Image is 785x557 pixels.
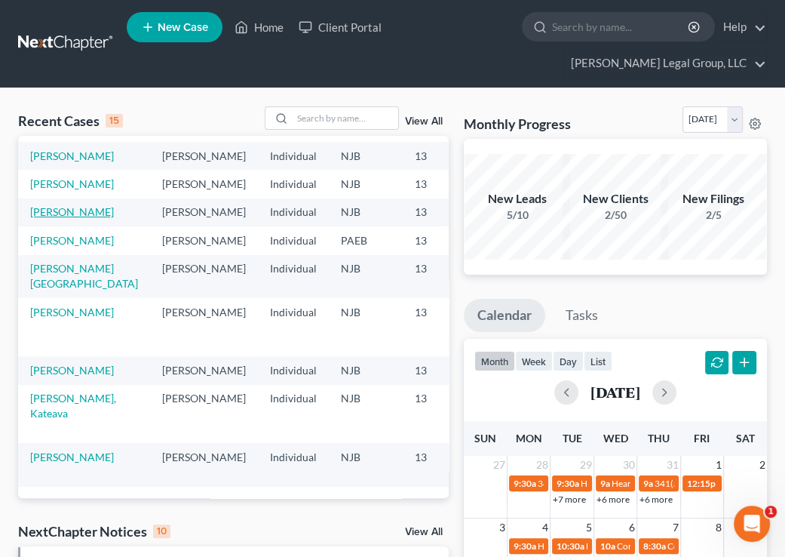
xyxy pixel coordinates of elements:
a: [PERSON_NAME] [30,451,114,463]
a: Tasks [552,299,612,332]
span: Hearing for [PERSON_NAME] [581,478,698,489]
input: Search by name... [293,107,398,129]
div: 2/5 [661,208,766,223]
span: 2 [758,456,767,474]
td: NJB [329,198,403,226]
td: 13 [403,170,478,198]
div: Recent Cases [18,112,123,130]
button: list [584,351,612,371]
td: NJB [329,255,403,298]
a: [PERSON_NAME] [30,364,114,377]
div: New Leads [465,190,570,208]
span: Fri [694,432,710,445]
span: Wed [603,432,627,445]
span: 31 [665,456,680,474]
span: 9:30a [514,478,536,489]
span: 10a [600,540,615,552]
td: [PERSON_NAME] [150,142,258,170]
span: 9:30a [557,478,579,489]
td: 13 [403,443,478,486]
td: Individual [258,385,329,443]
td: NJB [329,298,403,356]
td: Individual [258,198,329,226]
div: 10 [153,525,170,538]
span: 1 [765,506,777,518]
td: NJB [329,385,403,443]
a: +6 more [639,494,673,505]
td: [PERSON_NAME] [150,255,258,298]
span: Tue [563,432,582,445]
td: 13 [403,226,478,254]
td: NJB [329,170,403,198]
a: +7 more [553,494,586,505]
span: Thu [648,432,670,445]
span: 10:30a [557,540,584,552]
div: New Filings [661,190,766,208]
td: [PERSON_NAME] [150,356,258,384]
td: Individual [258,443,329,486]
span: New Case [158,22,208,33]
button: day [553,351,584,371]
span: 8 [714,519,723,537]
span: Hearing for [PERSON_NAME] [612,478,729,489]
span: Hearing for [PERSON_NAME] [586,540,704,552]
td: Individual [258,142,329,170]
iframe: Intercom live chat [734,506,770,542]
a: [PERSON_NAME][GEOGRAPHIC_DATA] [30,262,138,290]
span: 28 [535,456,550,474]
span: 29 [578,456,593,474]
input: Search by name... [552,13,690,41]
span: 9a [643,478,653,489]
td: 13 [403,298,478,356]
td: [PERSON_NAME] [150,443,258,486]
div: NextChapter Notices [18,522,170,540]
td: 13 [403,255,478,298]
a: [PERSON_NAME] [30,177,114,190]
h2: [DATE] [590,384,640,400]
td: 13 [403,198,478,226]
a: [PERSON_NAME] [30,149,114,162]
span: 27 [492,456,507,474]
span: 6 [627,519,636,537]
td: [PERSON_NAME] [150,226,258,254]
span: 9a [600,478,610,489]
span: 3 [498,519,507,537]
span: 5 [584,519,593,537]
a: [PERSON_NAME] [30,234,114,247]
a: View All [405,116,443,127]
td: [PERSON_NAME] [150,298,258,356]
td: 13 [403,385,478,443]
td: PAEB [329,226,403,254]
td: 13 [403,142,478,170]
span: 9:30a [514,540,536,552]
div: 15 [106,114,123,128]
span: 341(a) meeting for [PERSON_NAME] [538,478,683,489]
td: [PERSON_NAME] [150,385,258,443]
td: Individual [258,170,329,198]
span: 1 [714,456,723,474]
a: View All [405,527,443,537]
span: Sun [474,432,496,445]
div: 5/10 [465,208,570,223]
span: 7 [671,519,680,537]
a: Help [716,14,766,41]
div: New Clients [563,190,668,208]
div: 2/50 [563,208,668,223]
span: 30 [621,456,636,474]
td: NJB [329,356,403,384]
td: Individual [258,356,329,384]
a: [PERSON_NAME] [30,306,114,319]
a: +6 more [596,494,630,505]
a: [PERSON_NAME] [30,205,114,218]
span: 4 [541,519,550,537]
td: Individual [258,226,329,254]
span: Sat [736,432,755,445]
td: 13 [403,356,478,384]
td: Individual [258,255,329,298]
td: [PERSON_NAME] [150,170,258,198]
a: [PERSON_NAME], Kateava [30,392,116,420]
button: week [515,351,553,371]
span: 12:15p [687,478,716,489]
span: Mon [516,432,542,445]
td: NJB [329,142,403,170]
